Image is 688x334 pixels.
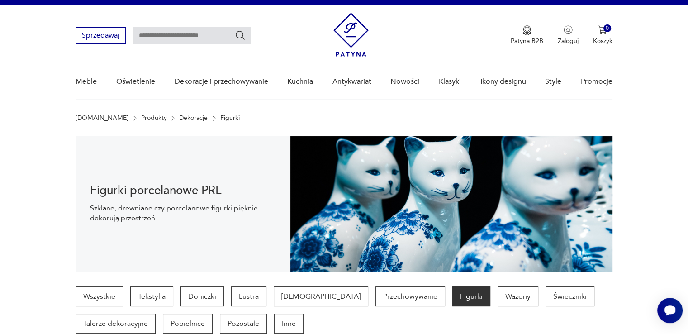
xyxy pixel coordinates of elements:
[290,136,612,272] img: Figurki vintage
[90,203,276,223] p: Szklane, drewniane czy porcelanowe figurki pięknie dekorują przestrzeń.
[76,33,126,39] a: Sprzedawaj
[598,25,607,34] img: Ikona koszyka
[141,115,167,122] a: Produkty
[546,286,594,306] a: Świeczniki
[375,286,445,306] a: Przechowywanie
[657,298,683,323] iframe: Smartsupp widget button
[76,314,156,334] a: Talerze dekoracyjne
[163,314,213,334] a: Popielnice
[558,25,579,45] button: Zaloguj
[76,115,128,122] a: [DOMAIN_NAME]
[76,64,97,99] a: Meble
[558,37,579,45] p: Zaloguj
[390,64,419,99] a: Nowości
[274,314,304,334] a: Inne
[333,13,369,57] img: Patyna - sklep z meblami i dekoracjami vintage
[76,286,123,306] a: Wszystkie
[287,64,313,99] a: Kuchnia
[235,30,246,41] button: Szukaj
[511,25,543,45] button: Patyna B2B
[332,64,371,99] a: Antykwariat
[593,37,612,45] p: Koszyk
[231,286,266,306] a: Lustra
[76,27,126,44] button: Sprzedawaj
[522,25,531,35] img: Ikona medalu
[581,64,612,99] a: Promocje
[511,25,543,45] a: Ikona medaluPatyna B2B
[452,286,490,306] a: Figurki
[174,64,268,99] a: Dekoracje i przechowywanie
[480,64,526,99] a: Ikony designu
[511,37,543,45] p: Patyna B2B
[593,25,612,45] button: 0Koszyk
[220,314,267,334] a: Pozostałe
[545,64,561,99] a: Style
[179,115,208,122] a: Dekoracje
[130,286,173,306] a: Tekstylia
[439,64,461,99] a: Klasyki
[274,286,368,306] a: [DEMOGRAPHIC_DATA]
[603,24,611,32] div: 0
[220,115,240,122] p: Figurki
[564,25,573,34] img: Ikonka użytkownika
[180,286,224,306] a: Doniczki
[90,185,276,196] h1: Figurki porcelanowe PRL
[116,64,155,99] a: Oświetlenie
[498,286,538,306] a: Wazony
